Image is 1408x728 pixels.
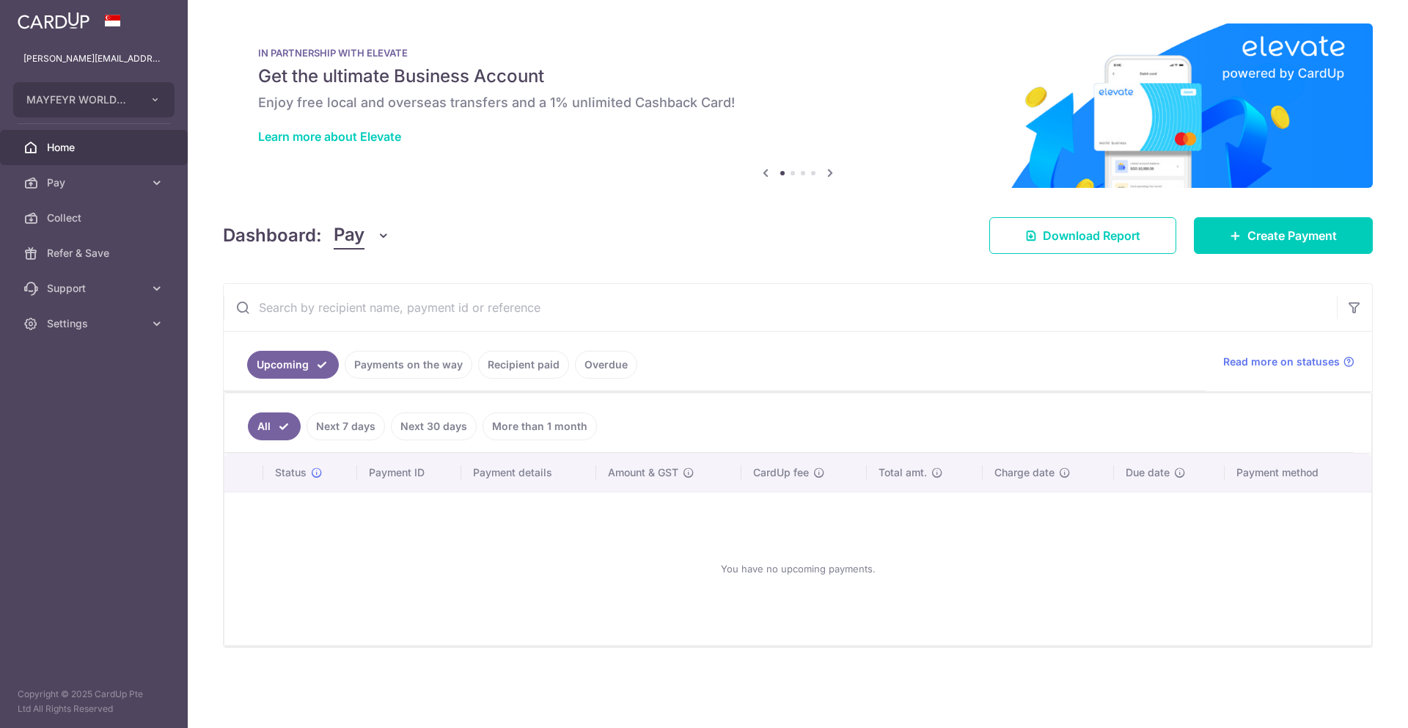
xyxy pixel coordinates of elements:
a: Upcoming [247,351,339,379]
h6: Enjoy free local and overseas transfers and a 1% unlimited Cashback Card! [258,94,1338,112]
span: Status [275,465,307,480]
span: Charge date [994,465,1055,480]
span: Create Payment [1247,227,1337,244]
p: [PERSON_NAME][EMAIL_ADDRESS][DOMAIN_NAME] [23,51,164,66]
span: Due date [1126,465,1170,480]
span: CardUp fee [753,465,809,480]
span: Pay [47,175,144,190]
th: Payment method [1225,454,1371,492]
span: Pay [334,222,364,250]
a: Payments on the way [345,351,472,379]
span: MAYFEYR WORLDWIDE PTE. LTD. [26,92,135,107]
button: MAYFEYR WORLDWIDE PTE. LTD. [13,82,175,117]
h4: Dashboard: [223,222,322,249]
span: Home [47,140,144,155]
a: All [248,412,301,440]
a: Recipient paid [478,351,569,379]
a: Read more on statuses [1223,354,1354,369]
span: Download Report [1043,227,1140,244]
img: Renovation banner [223,23,1373,188]
a: Learn more about Elevate [258,129,401,144]
a: Next 7 days [307,412,385,440]
input: Search by recipient name, payment id or reference [224,284,1337,331]
span: Read more on statuses [1223,354,1340,369]
a: Next 30 days [391,412,477,440]
h5: Get the ultimate Business Account [258,65,1338,88]
button: Pay [334,222,390,250]
img: CardUp [18,12,89,29]
span: Total amt. [879,465,927,480]
span: Support [47,281,144,296]
th: Payment details [461,454,596,492]
a: More than 1 month [483,412,597,440]
th: Payment ID [357,454,461,492]
span: Amount & GST [608,465,678,480]
div: You have no upcoming payments. [242,504,1354,633]
a: Overdue [575,351,637,379]
p: IN PARTNERSHIP WITH ELEVATE [258,47,1338,59]
span: Settings [47,316,144,331]
a: Download Report [989,217,1176,254]
span: Refer & Save [47,246,144,261]
a: Create Payment [1194,217,1373,254]
span: Collect [47,211,144,225]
